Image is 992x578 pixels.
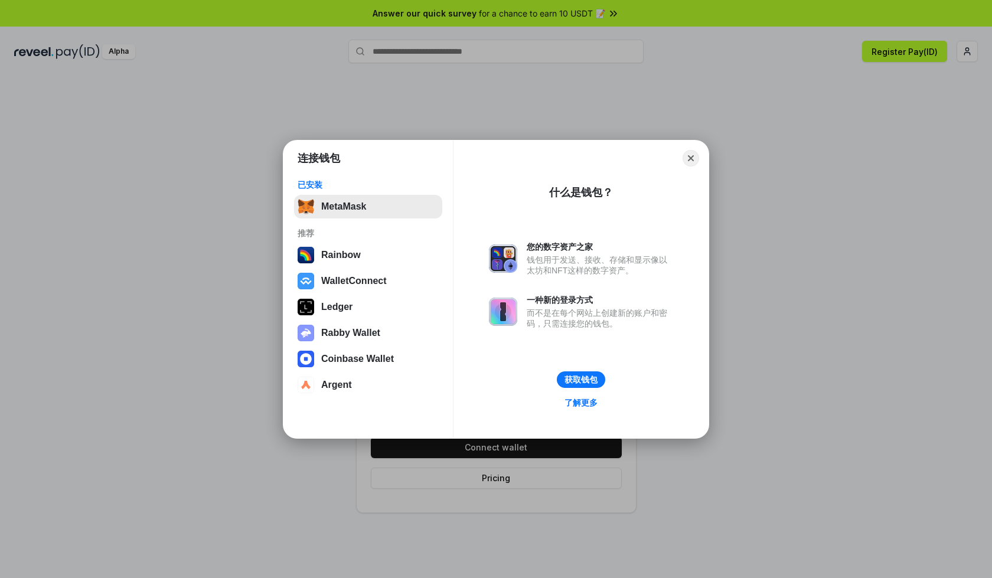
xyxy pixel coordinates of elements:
[527,241,673,252] div: 您的数字资产之家
[294,321,442,345] button: Rabby Wallet
[321,380,352,390] div: Argent
[298,299,314,315] img: svg+xml,%3Csvg%20xmlns%3D%22http%3A%2F%2Fwww.w3.org%2F2000%2Fsvg%22%20width%3D%2228%22%20height%3...
[321,354,394,364] div: Coinbase Wallet
[294,347,442,371] button: Coinbase Wallet
[298,151,340,165] h1: 连接钱包
[294,269,442,293] button: WalletConnect
[549,185,613,200] div: 什么是钱包？
[298,198,314,215] img: svg+xml,%3Csvg%20fill%3D%22none%22%20height%3D%2233%22%20viewBox%3D%220%200%2035%2033%22%20width%...
[321,302,353,312] div: Ledger
[557,371,605,388] button: 获取钱包
[321,328,380,338] div: Rabby Wallet
[294,195,442,218] button: MetaMask
[527,254,673,276] div: 钱包用于发送、接收、存储和显示像以太坊和NFT这样的数字资产。
[527,308,673,329] div: 而不是在每个网站上创建新的账户和密码，只需连接您的钱包。
[489,298,517,326] img: svg+xml,%3Csvg%20xmlns%3D%22http%3A%2F%2Fwww.w3.org%2F2000%2Fsvg%22%20fill%3D%22none%22%20viewBox...
[298,179,439,190] div: 已安装
[564,374,598,385] div: 获取钱包
[557,395,605,410] a: 了解更多
[298,351,314,367] img: svg+xml,%3Csvg%20width%3D%2228%22%20height%3D%2228%22%20viewBox%3D%220%200%2028%2028%22%20fill%3D...
[683,150,699,166] button: Close
[321,201,366,212] div: MetaMask
[298,377,314,393] img: svg+xml,%3Csvg%20width%3D%2228%22%20height%3D%2228%22%20viewBox%3D%220%200%2028%2028%22%20fill%3D...
[489,244,517,273] img: svg+xml,%3Csvg%20xmlns%3D%22http%3A%2F%2Fwww.w3.org%2F2000%2Fsvg%22%20fill%3D%22none%22%20viewBox...
[298,247,314,263] img: svg+xml,%3Csvg%20width%3D%22120%22%20height%3D%22120%22%20viewBox%3D%220%200%20120%20120%22%20fil...
[294,373,442,397] button: Argent
[527,295,673,305] div: 一种新的登录方式
[294,295,442,319] button: Ledger
[321,250,361,260] div: Rainbow
[298,228,439,239] div: 推荐
[298,325,314,341] img: svg+xml,%3Csvg%20xmlns%3D%22http%3A%2F%2Fwww.w3.org%2F2000%2Fsvg%22%20fill%3D%22none%22%20viewBox...
[564,397,598,408] div: 了解更多
[321,276,387,286] div: WalletConnect
[294,243,442,267] button: Rainbow
[298,273,314,289] img: svg+xml,%3Csvg%20width%3D%2228%22%20height%3D%2228%22%20viewBox%3D%220%200%2028%2028%22%20fill%3D...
